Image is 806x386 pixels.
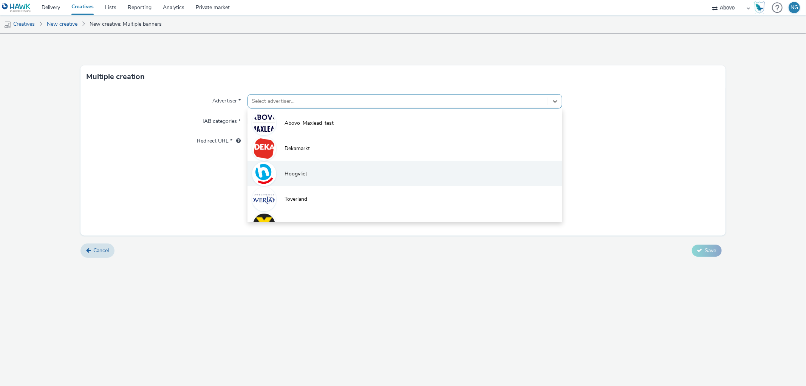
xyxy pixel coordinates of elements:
img: Hawk Academy [754,2,765,14]
a: Hawk Academy [754,2,768,14]
span: Xenos [285,221,299,228]
div: NG [791,2,798,13]
a: New creative [43,15,81,33]
h3: Multiple creation [86,71,145,82]
label: IAB categories * [200,115,244,125]
label: Advertiser * [209,94,244,105]
span: Save [705,247,716,254]
img: Dekamarkt [253,138,275,160]
label: Redirect URL * [194,134,244,145]
span: Abovo_Maxlead_test [285,119,334,127]
div: URL will be used as a validation URL with some SSPs and it will be the redirection URL of your cr... [232,137,241,145]
a: Cancel [80,243,114,258]
span: Cancel [93,247,109,254]
a: New creative: Multiple banners [86,15,166,33]
img: Abovo_Maxlead_test [253,112,275,134]
img: Hoogvliet [253,163,275,185]
img: mobile [4,21,11,28]
button: Save [692,245,722,257]
img: undefined Logo [2,3,31,12]
img: Toverland [253,188,275,210]
img: Xenos [253,214,275,236]
span: Hoogvliet [285,170,307,178]
span: Toverland [285,195,307,203]
span: Dekamarkt [285,145,310,152]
